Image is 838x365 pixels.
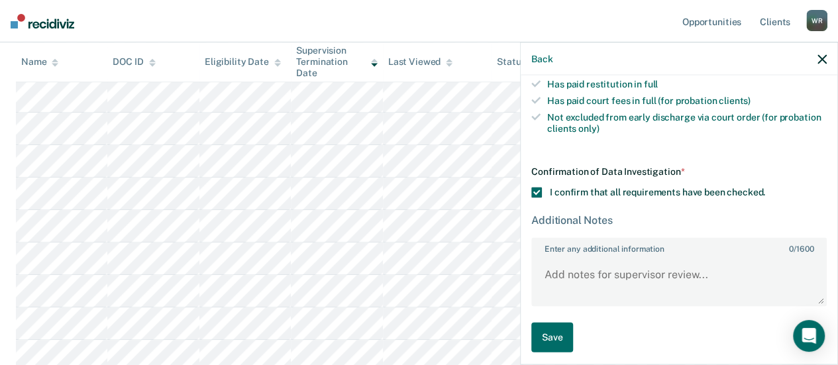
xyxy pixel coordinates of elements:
span: clients) [719,95,751,106]
span: full [644,79,658,89]
div: Additional Notes [531,214,827,227]
div: Has paid court fees in full (for probation [547,95,827,107]
div: Eligibility Date [205,56,281,68]
button: Back [531,53,552,64]
div: Confirmation of Data Investigation [531,166,827,177]
div: Name [21,56,58,68]
span: / 1600 [789,244,813,253]
span: 0 [789,244,794,253]
div: Has paid restitution in [547,79,827,90]
span: I confirm that all requirements have been checked. [550,187,765,197]
div: Not excluded from early discharge via court order (for probation clients [547,112,827,134]
div: Last Viewed [388,56,452,68]
div: DOC ID [113,56,155,68]
div: Status [497,56,525,68]
div: W R [806,10,827,31]
span: only) [578,123,599,133]
div: Open Intercom Messenger [793,320,825,352]
label: Enter any additional information [533,238,825,253]
div: Supervision Termination Date [296,45,377,78]
button: Save [531,323,573,352]
img: Recidiviz [11,14,74,28]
